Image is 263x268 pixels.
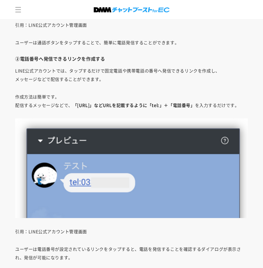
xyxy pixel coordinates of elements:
img: 株式会社DMM Boost [94,7,170,12]
p: LINE公式アカウントでは、タップするだけで固定電話や携帯電話の番号へ発信できるリンクを作成し、 メッセージなどで配信することができます。 [15,66,248,83]
p: 引用：LINE公式アカウント管理画面 [15,21,248,29]
h4: ②電話番号へ発信できるリンクを作成する [15,56,248,62]
summary: メニュー [12,3,25,16]
p: 作成方法は簡単です。 配信するメッセージなどで、 を入力するだけです。 [15,92,248,109]
p: ユーザーは通話ボタンをタップすることで、簡単に電話発信することができます。 [15,38,248,47]
strong: 「[URL]」などURLを記載するように「tel:」＋「電話番号」 [73,102,195,108]
p: ユーザーは電話番号が設定されているリンクをタップすると、電話を発信することを確認するダイアログが表示され、発信が可能になります。 [15,245,248,262]
p: 引用：LINE公式アカウント管理画面 [15,227,248,236]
